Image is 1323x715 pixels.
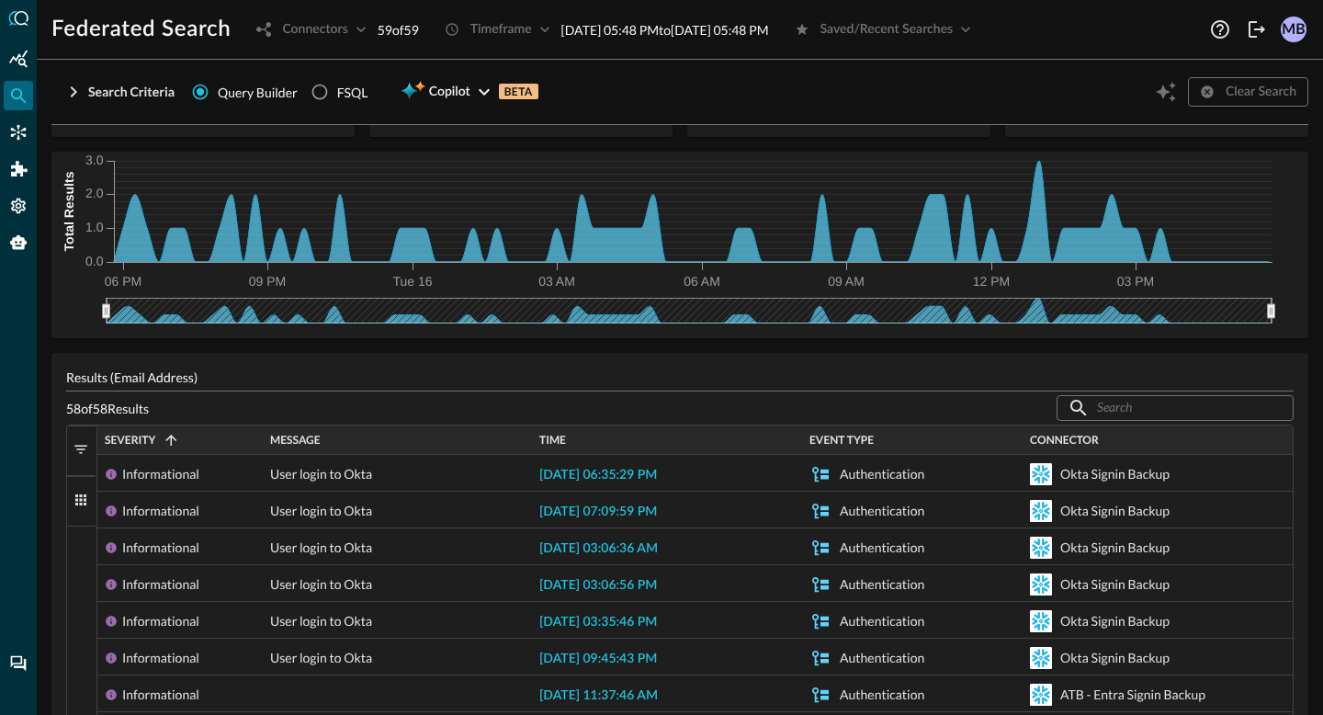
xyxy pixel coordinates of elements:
tspan: 06 PM [105,274,141,289]
div: Connectors [4,118,33,147]
div: Informational [122,566,199,603]
div: Authentication [840,566,924,603]
div: Informational [122,529,199,566]
div: Okta Signin Backup [1060,640,1170,676]
div: Authentication [840,493,924,529]
span: Connector [1030,434,1099,447]
p: 59 of 59 [378,20,419,40]
tspan: 06 AM [684,274,720,289]
svg: Snowflake [1030,537,1052,559]
p: BETA [499,84,538,99]
div: Authentication [840,456,924,493]
svg: Snowflake [1030,500,1052,522]
input: Search [1097,391,1251,425]
span: [DATE] 03:06:36 AM [539,542,658,555]
span: User login to Okta [270,493,372,529]
span: [DATE] 03:06:56 PM [539,579,657,592]
p: 58 of 58 Results [66,399,149,418]
span: [DATE] 11:37:46 AM [539,689,658,702]
button: Search Criteria [51,77,186,107]
div: Federated Search [4,81,33,110]
span: Message [270,434,321,447]
span: Time [539,434,566,447]
div: Okta Signin Backup [1060,603,1170,640]
span: Severity [105,434,155,447]
div: Okta Signin Backup [1060,456,1170,493]
div: Okta Signin Backup [1060,493,1170,529]
span: [DATE] 07:09:59 PM [539,505,657,518]
span: [DATE] 09:45:43 PM [539,653,657,665]
div: Addons [5,154,34,184]
tspan: 09 PM [249,274,286,289]
div: Informational [122,603,199,640]
div: Authentication [840,640,924,676]
div: Informational [122,676,199,713]
div: Authentication [840,529,924,566]
p: Results (Email Address) [66,368,1294,387]
tspan: 3.0 [85,153,104,167]
tspan: 03 AM [538,274,575,289]
div: Informational [122,493,199,529]
div: Settings [4,191,33,221]
div: Okta Signin Backup [1060,529,1170,566]
div: ATB - Entra Signin Backup [1060,676,1205,713]
span: User login to Okta [270,456,372,493]
svg: Snowflake [1030,463,1052,485]
div: Informational [122,640,199,676]
svg: Snowflake [1030,610,1052,632]
span: User login to Okta [270,566,372,603]
tspan: 2.0 [85,186,104,200]
tspan: 0.0 [85,254,104,268]
button: Logout [1242,15,1272,44]
button: Help [1205,15,1235,44]
span: [DATE] 03:35:46 PM [539,616,657,629]
div: Search Criteria [88,81,175,104]
div: Chat [4,649,33,678]
div: FSQL [337,83,368,102]
div: Authentication [840,603,924,640]
tspan: 12 PM [973,274,1010,289]
div: Informational [122,456,199,493]
div: Okta Signin Backup [1060,566,1170,603]
svg: Snowflake [1030,573,1052,596]
svg: Snowflake [1030,647,1052,669]
span: Query Builder [218,83,298,102]
svg: Snowflake [1030,684,1052,706]
p: [DATE] 05:48 PM to [DATE] 05:48 PM [561,20,769,40]
tspan: 1.0 [85,220,104,234]
button: CopilotBETA [390,77,548,107]
tspan: Total Results [62,171,76,251]
span: User login to Okta [270,603,372,640]
div: Query Agent [4,228,33,257]
span: User login to Okta [270,529,372,566]
tspan: Tue 16 [392,274,432,289]
tspan: 09 AM [828,274,865,289]
div: Authentication [840,676,924,713]
div: Summary Insights [4,44,33,74]
div: MB [1281,17,1306,42]
h1: Federated Search [51,15,231,44]
span: User login to Okta [270,640,372,676]
tspan: 03 PM [1117,274,1154,289]
span: Event Type [809,434,874,447]
span: Copilot [429,81,470,104]
span: [DATE] 06:35:29 PM [539,469,657,482]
